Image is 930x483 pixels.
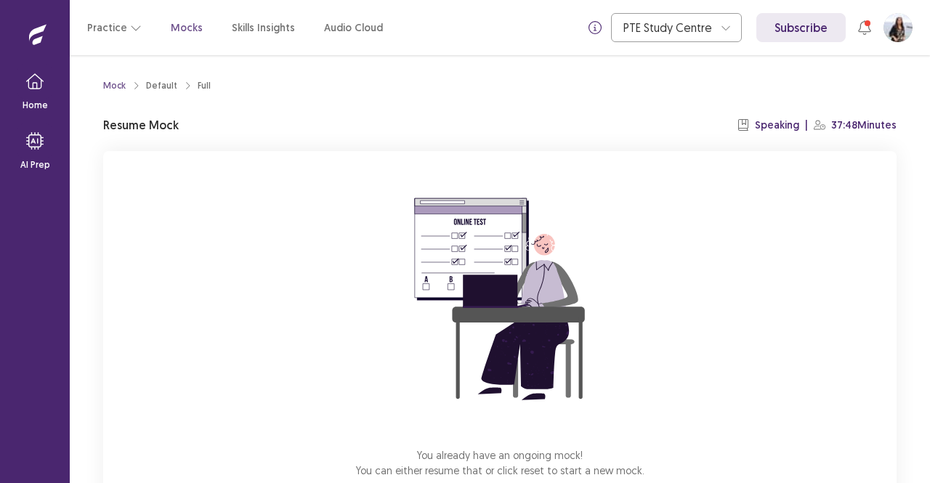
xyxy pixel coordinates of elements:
button: Practice [87,15,142,41]
p: Home [23,99,48,112]
div: Full [198,79,211,92]
div: PTE Study Centre [623,14,713,41]
p: 37:48 Minutes [831,118,897,133]
button: info [582,15,608,41]
p: | [805,118,808,133]
a: Mock [103,79,126,92]
p: AI Prep [20,158,50,171]
div: Default [146,79,177,92]
p: Resume Mock [103,116,179,134]
a: Audio Cloud [324,20,383,36]
p: Speaking [755,118,799,133]
button: User Profile Image [883,13,913,42]
a: Subscribe [756,13,846,42]
a: Mocks [171,20,203,36]
nav: breadcrumb [103,79,211,92]
a: Skills Insights [232,20,295,36]
p: You already have an ongoing mock! You can either resume that or click reset to start a new mock. [356,447,644,478]
img: attend-mock [369,169,631,430]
